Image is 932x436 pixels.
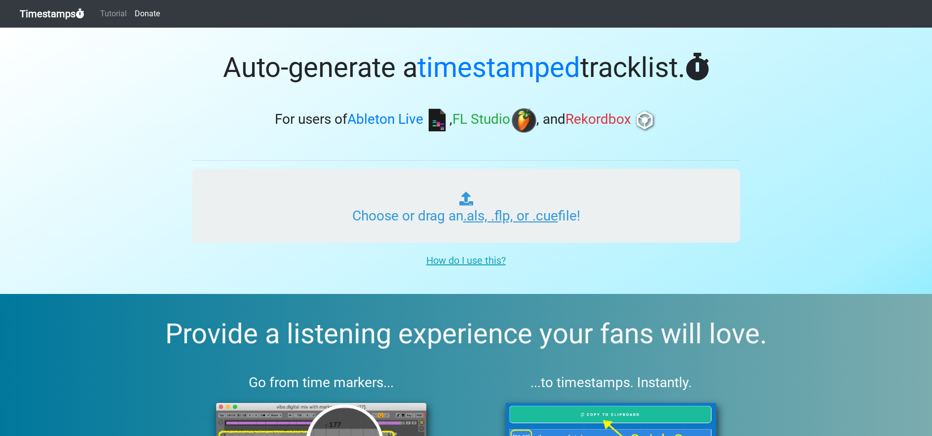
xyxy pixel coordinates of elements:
h3: For users of , , and [192,108,740,133]
a: Donate [131,4,164,24]
span: timestamped [417,51,580,84]
iframe: Drift Widget Chat Controller [883,387,920,424]
h1: Auto-generate a tracklist. [192,51,740,84]
u: How do I use this? [426,254,506,266]
h3: ...to timestamps. Instantly. [482,374,740,391]
img: rb.png [633,108,657,133]
span: Ableton Live [347,111,423,128]
a: Timestamps [20,4,84,24]
span: FL Studio [452,111,510,128]
a: Tutorial [96,4,131,24]
span: Rekordbox [565,111,631,128]
h3: Go from time markers... [192,374,450,391]
h2: Provide a listening experience your fans will love. [24,318,908,351]
img: ableton.png [425,108,449,133]
img: fl.png [512,108,536,133]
